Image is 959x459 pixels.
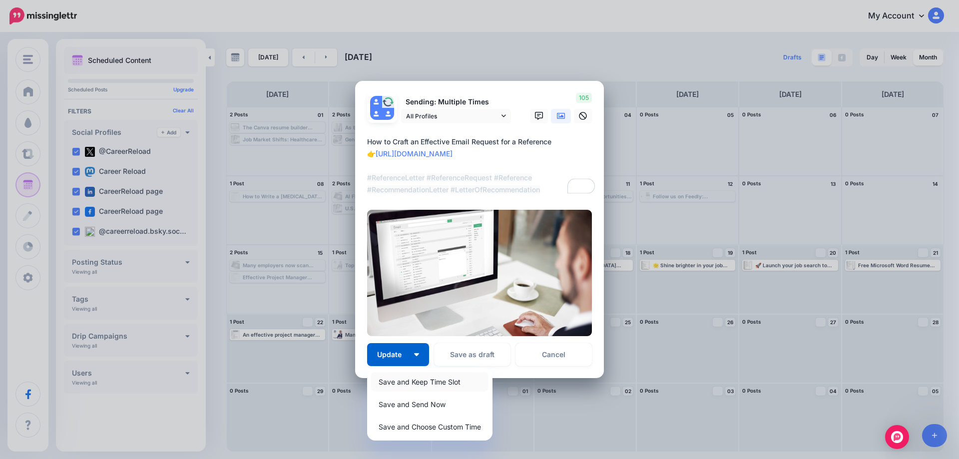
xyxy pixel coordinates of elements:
[371,395,488,414] a: Save and Send Now
[370,108,382,120] img: user_default_image.png
[382,108,394,120] img: user_default_image.png
[406,111,499,121] span: All Profiles
[367,210,592,336] img: 9IB26AQ9J1OPCLQ7ZJSHSGO9YGSIU2QW.jpg
[370,96,382,108] img: user_default_image.png
[401,109,511,123] a: All Profiles
[414,353,419,356] img: arrow-down-white.png
[576,93,592,103] span: 105
[367,136,597,196] textarea: To enrich screen reader interactions, please activate Accessibility in Grammarly extension settings
[885,425,909,449] div: Open Intercom Messenger
[367,368,492,441] div: Update
[401,96,511,108] p: Sending: Multiple Times
[367,343,429,366] button: Update
[367,136,597,196] div: How to Craft an Effective Email Request for a Reference 👉
[515,343,592,366] a: Cancel
[371,417,488,437] a: Save and Choose Custom Time
[382,96,394,108] img: 294325650_939078050313248_9003369330653232731_n-bsa128223.jpg
[434,343,510,366] button: Save as draft
[377,351,409,358] span: Update
[371,372,488,392] a: Save and Keep Time Slot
